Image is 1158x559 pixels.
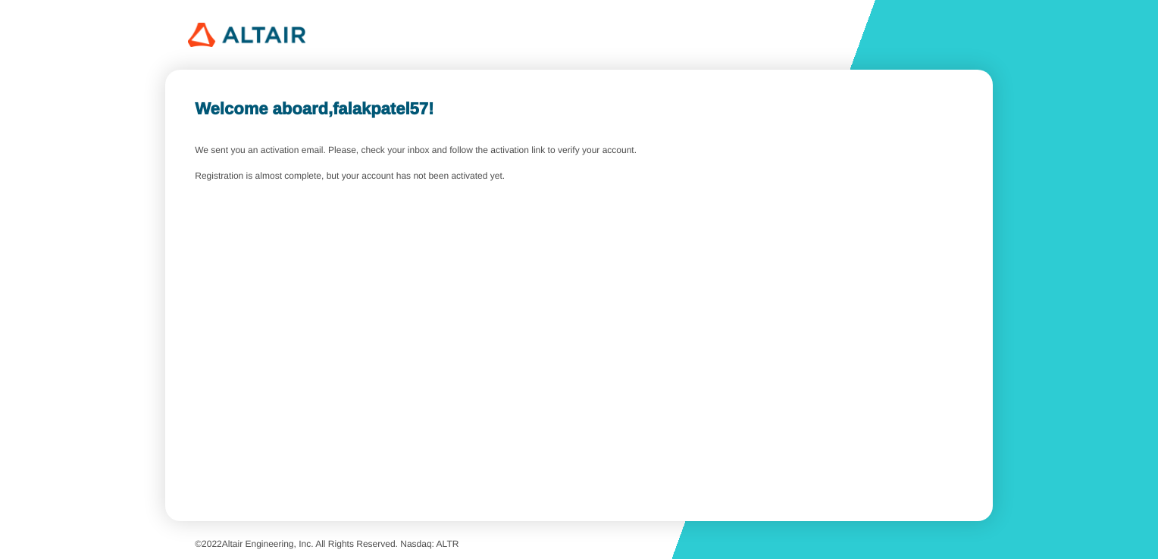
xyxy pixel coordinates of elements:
[195,145,963,156] unity-typography: We sent you an activation email. Please, check your inbox and follow the activation link to verif...
[202,539,222,549] span: 2022
[195,539,963,550] p: © Altair Engineering, Inc. All Rights Reserved. Nasdaq: ALTR
[195,171,963,182] unity-typography: Registration is almost complete, but your account has not been activated yet.
[195,99,963,118] unity-typography: Welcome aboard, !
[333,99,428,118] b: falakpatel57
[188,23,305,47] img: 320px-Altair_logo.png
